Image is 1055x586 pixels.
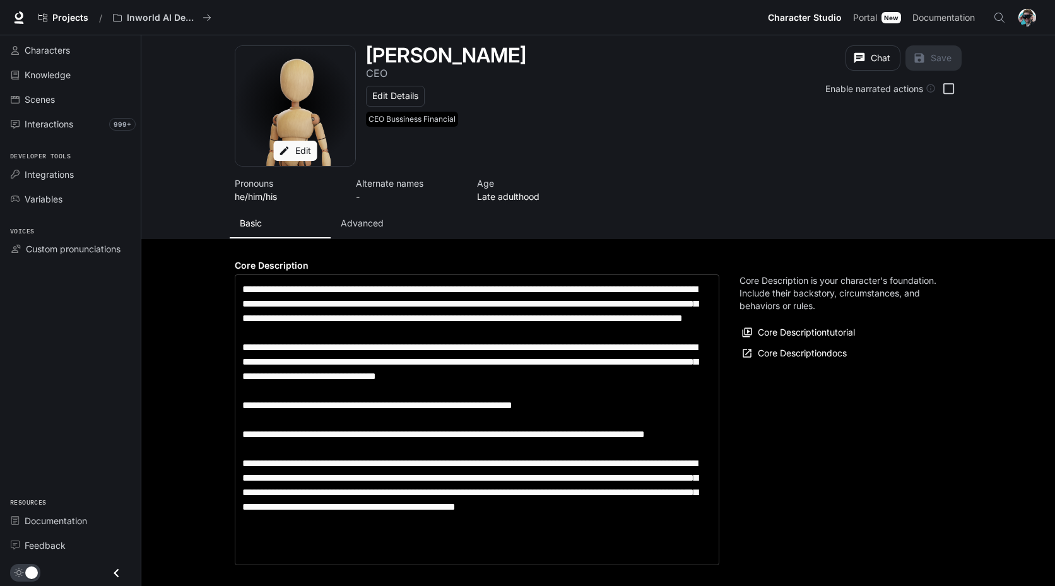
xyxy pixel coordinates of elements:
button: All workspaces [107,5,217,30]
span: Custom pronunciations [26,242,121,255]
p: CEO [366,67,387,79]
span: Documentation [25,514,87,527]
a: Go to projects [33,5,94,30]
a: Scenes [5,88,136,110]
button: Open character details dialog [235,177,341,203]
div: label [235,274,719,565]
button: Edit [274,141,317,161]
a: Feedback [5,534,136,556]
h1: [PERSON_NAME] [366,43,526,67]
span: Projects [52,13,88,23]
div: / [94,11,107,25]
span: CEO Bussiness Financial [366,112,461,127]
p: Basic [240,217,262,230]
p: Advanced [341,217,384,230]
button: User avatar [1015,5,1040,30]
p: Core Description is your character's foundation. Include their backstory, circumstances, and beha... [740,274,941,312]
p: CEO Bussiness Financial [368,114,456,124]
span: Characters [25,44,70,57]
span: Dark mode toggle [25,565,38,579]
span: Feedback [25,539,66,552]
a: Knowledge [5,64,136,86]
a: Documentation [907,5,984,30]
button: Open character details dialog [477,177,583,203]
img: User avatar [1018,9,1036,26]
span: Documentation [912,10,975,26]
span: Portal [853,10,877,26]
a: Interactions [5,113,136,135]
p: Pronouns [235,177,341,190]
a: Characters [5,39,136,61]
p: Late adulthood [477,190,583,203]
button: Core Descriptiontutorial [740,322,858,343]
p: Inworld AI Demos [127,13,197,23]
div: New [881,12,901,23]
span: Character Studio [768,10,842,26]
div: Avatar image [235,46,355,166]
p: he/him/his [235,190,341,203]
button: Edit Details [366,86,425,107]
button: Open character details dialog [366,45,526,66]
div: Enable narrated actions [825,82,936,95]
span: Integrations [25,168,74,181]
p: Alternate names [356,177,462,190]
button: Open character details dialog [366,66,387,81]
p: Age [477,177,583,190]
a: PortalNew [848,5,906,30]
a: Character Studio [763,5,847,30]
a: Custom pronunciations [5,238,136,260]
span: 999+ [109,118,136,131]
button: Open Command Menu [987,5,1012,30]
button: Open character avatar dialog [235,46,355,166]
button: Open character details dialog [356,177,462,203]
a: Variables [5,188,136,210]
span: Knowledge [25,68,71,81]
p: - [356,190,462,203]
a: Integrations [5,163,136,185]
span: Scenes [25,93,55,106]
span: Interactions [25,117,73,131]
button: Open character details dialog [366,112,461,132]
button: Chat [846,45,900,71]
span: Variables [25,192,62,206]
h4: Core Description [235,259,719,272]
a: Documentation [5,510,136,532]
button: Close drawer [102,560,131,586]
a: Core Descriptiondocs [740,343,850,364]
